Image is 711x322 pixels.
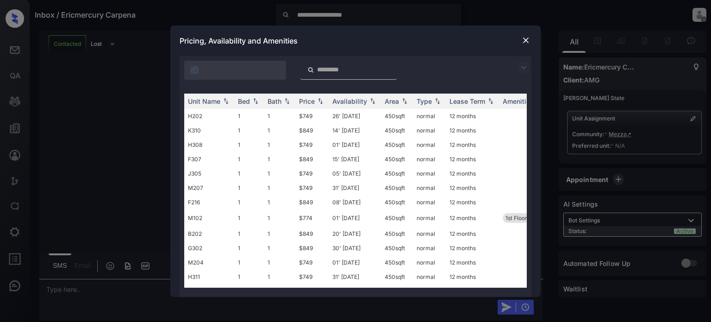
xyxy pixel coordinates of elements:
[518,62,529,73] img: icon-zuma
[381,138,413,152] td: 450 sqft
[329,152,381,166] td: 15' [DATE]
[446,227,499,241] td: 12 months
[295,270,329,284] td: $749
[316,98,325,104] img: sorting
[264,123,295,138] td: 1
[381,270,413,284] td: 450 sqft
[295,181,329,195] td: $749
[295,123,329,138] td: $849
[295,284,329,298] td: $849
[329,195,381,209] td: 08' [DATE]
[264,241,295,255] td: 1
[381,195,413,209] td: 450 sqft
[184,255,234,270] td: M204
[251,98,260,104] img: sorting
[329,138,381,152] td: 01' [DATE]
[449,97,485,105] div: Lease Term
[433,98,442,104] img: sorting
[446,138,499,152] td: 12 months
[184,109,234,123] td: H202
[413,138,446,152] td: normal
[413,195,446,209] td: normal
[184,166,234,181] td: J305
[446,209,499,227] td: 12 months
[234,255,264,270] td: 1
[446,270,499,284] td: 12 months
[381,255,413,270] td: 450 sqft
[295,241,329,255] td: $849
[413,284,446,298] td: normal
[234,227,264,241] td: 1
[295,109,329,123] td: $749
[264,227,295,241] td: 1
[446,109,499,123] td: 12 months
[329,166,381,181] td: 05' [DATE]
[413,241,446,255] td: normal
[446,195,499,209] td: 12 months
[234,284,264,298] td: 1
[184,152,234,166] td: F307
[234,138,264,152] td: 1
[184,284,234,298] td: H310
[400,98,409,104] img: sorting
[329,181,381,195] td: 31' [DATE]
[238,97,250,105] div: Bed
[234,270,264,284] td: 1
[381,152,413,166] td: 450 sqft
[295,152,329,166] td: $849
[264,284,295,298] td: 1
[446,181,499,195] td: 12 months
[170,25,541,56] div: Pricing, Availability and Amenities
[184,138,234,152] td: H308
[307,66,314,74] img: icon-zuma
[381,123,413,138] td: 450 sqft
[486,98,495,104] img: sorting
[299,97,315,105] div: Price
[234,166,264,181] td: 1
[234,181,264,195] td: 1
[264,209,295,227] td: 1
[295,255,329,270] td: $749
[184,209,234,227] td: M102
[234,109,264,123] td: 1
[282,98,292,104] img: sorting
[264,138,295,152] td: 1
[413,270,446,284] td: normal
[295,209,329,227] td: $774
[188,97,220,105] div: Unit Name
[295,166,329,181] td: $749
[295,138,329,152] td: $749
[446,152,499,166] td: 12 months
[381,181,413,195] td: 450 sqft
[329,241,381,255] td: 30' [DATE]
[381,109,413,123] td: 450 sqft
[329,109,381,123] td: 26' [DATE]
[413,109,446,123] td: normal
[417,97,432,105] div: Type
[264,166,295,181] td: 1
[381,227,413,241] td: 450 sqft
[381,284,413,298] td: 450 sqft
[184,123,234,138] td: K310
[446,255,499,270] td: 12 months
[446,166,499,181] td: 12 months
[503,97,534,105] div: Amenities
[264,255,295,270] td: 1
[264,195,295,209] td: 1
[295,227,329,241] td: $849
[413,227,446,241] td: normal
[234,195,264,209] td: 1
[413,209,446,227] td: normal
[329,255,381,270] td: 01' [DATE]
[264,109,295,123] td: 1
[264,181,295,195] td: 1
[413,181,446,195] td: normal
[413,152,446,166] td: normal
[413,166,446,181] td: normal
[234,152,264,166] td: 1
[385,97,399,105] div: Area
[234,241,264,255] td: 1
[190,65,199,75] img: icon-zuma
[446,241,499,255] td: 12 months
[184,227,234,241] td: B202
